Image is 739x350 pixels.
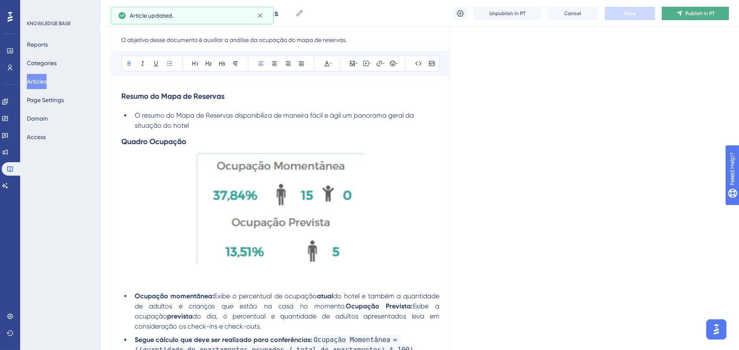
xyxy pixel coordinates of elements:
span: do dia, o percentual e quantidade de adultos apresentados leva em consideração os check-ins e che... [135,312,441,330]
span: Unpublish in PT [489,10,525,17]
strong: Ocupação Momentânea [312,335,392,345]
strong: Resumo do Mapa de Reservas [121,92,225,101]
span: Cancel [564,10,582,17]
button: Access [27,129,46,145]
div: KNOWLEDGE BASE [27,20,71,27]
strong: Ocupação momentânea: [135,292,214,300]
button: Domain [27,111,48,126]
strong: prevista [167,312,193,320]
span: Publish in PT [685,10,715,17]
button: Articles [27,74,47,89]
strong: atual [317,292,334,300]
button: Page Settings [27,92,64,108]
span: Save [624,10,636,17]
iframe: UserGuiding AI Assistant Launcher [704,317,729,342]
button: Unpublish in PT [474,7,541,20]
span: Exibe o percentual de ocupação [214,292,317,300]
strong: Quadro Ocupação [121,137,186,146]
button: Save [605,7,655,20]
button: Cancel [548,7,598,20]
button: Categories [27,55,57,71]
span: O resumo do Mapa de Reservas disponibiliza de maneira fácil e ágil um panorama geral da situação ... [135,111,415,129]
button: Publish in PT [662,7,729,20]
span: Need Help? [20,2,52,12]
strong: Segue cálculo que deve ser realizado para conferências: [135,336,312,344]
span: Article updated. [130,11,173,21]
input: Article Description [121,35,439,45]
strong: Ocupação Prevista: [346,302,413,310]
button: Reports [27,37,48,52]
